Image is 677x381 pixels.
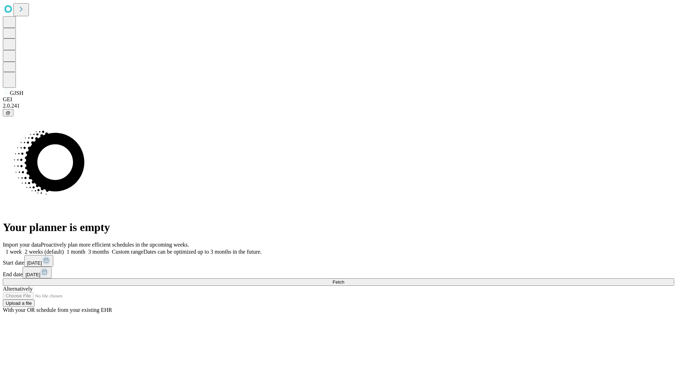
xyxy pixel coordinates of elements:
div: GEI [3,96,674,103]
button: Upload a file [3,300,35,307]
button: [DATE] [24,255,53,267]
span: Alternatively [3,286,32,292]
button: [DATE] [23,267,51,278]
span: [DATE] [27,260,42,266]
span: 3 months [88,249,109,255]
div: Start date [3,255,674,267]
button: @ [3,109,13,116]
span: Custom range [112,249,143,255]
button: Fetch [3,278,674,286]
span: 1 month [67,249,85,255]
div: 2.0.241 [3,103,674,109]
h1: Your planner is empty [3,221,674,234]
span: 2 weeks (default) [25,249,64,255]
span: Dates can be optimized up to 3 months in the future. [144,249,262,255]
span: Import your data [3,242,41,248]
div: End date [3,267,674,278]
span: [DATE] [25,272,40,277]
span: With your OR schedule from your existing EHR [3,307,112,313]
span: GJSH [10,90,23,96]
span: Fetch [333,279,344,285]
span: 1 week [6,249,22,255]
span: Proactively plan more efficient schedules in the upcoming weeks. [41,242,189,248]
span: @ [6,110,11,115]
